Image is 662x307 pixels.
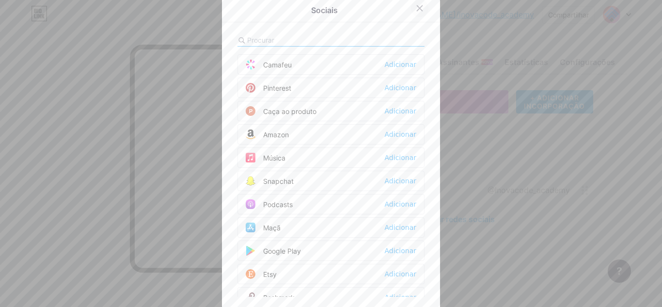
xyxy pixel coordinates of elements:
font: Adicionar [385,154,416,162]
font: Adicionar [385,200,416,208]
font: Adicionar [385,224,416,231]
font: Caça ao produto [263,107,316,115]
font: Adicionar [385,177,416,185]
font: Adicionar [385,84,416,92]
font: Adicionar [385,293,416,301]
font: Google Play [263,247,301,255]
font: Adicionar [385,247,416,255]
font: Etsy [263,270,277,278]
font: Adicionar [385,61,416,68]
font: Adicionar [385,130,416,138]
font: Camafeu [263,61,292,69]
font: Pinterest [263,84,291,92]
font: Amazon [263,130,289,139]
input: Procurar [247,35,354,45]
font: Adicionar [385,107,416,115]
font: Podcasts [263,200,293,209]
font: Maçã [263,224,281,232]
font: Sociais [311,5,338,15]
font: Adicionar [385,270,416,278]
font: Poshmark [263,293,295,302]
font: Snapchat [263,177,294,185]
font: Música [263,154,285,162]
